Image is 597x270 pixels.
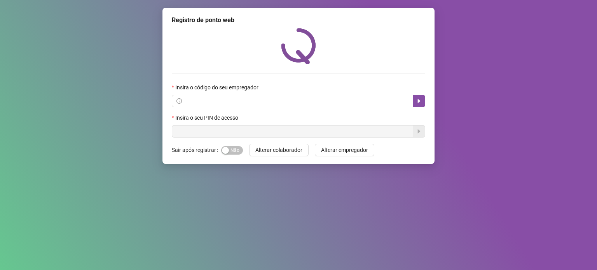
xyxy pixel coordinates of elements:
span: info-circle [176,98,182,104]
button: Alterar colaborador [249,144,309,156]
span: Alterar empregador [321,146,368,154]
label: Insira o código do seu empregador [172,83,264,92]
button: Alterar empregador [315,144,374,156]
label: Insira o seu PIN de acesso [172,113,243,122]
span: Alterar colaborador [255,146,302,154]
span: caret-right [416,98,422,104]
label: Sair após registrar [172,144,221,156]
img: QRPoint [281,28,316,64]
div: Registro de ponto web [172,16,425,25]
